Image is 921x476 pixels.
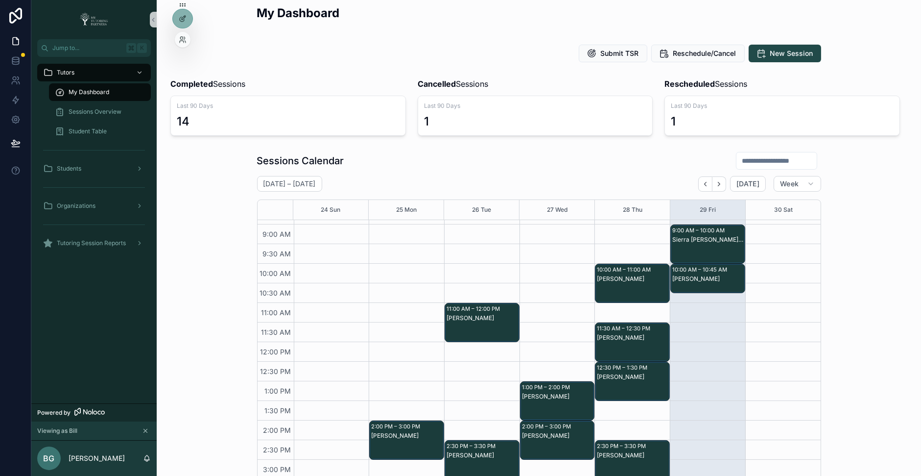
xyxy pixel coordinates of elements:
[447,304,502,314] div: 11:00 AM – 12:00 PM
[749,45,821,62] button: New Session
[57,69,74,76] span: Tutors
[138,44,146,52] span: K
[69,127,107,135] span: Student Table
[664,78,747,90] span: Sessions
[49,123,151,140] a: Student Table
[31,57,157,265] div: scrollable content
[774,176,821,192] button: Week
[672,275,744,283] div: [PERSON_NAME]
[445,303,519,342] div: 11:00 AM – 12:00 PM[PERSON_NAME]
[57,239,126,247] span: Tutoring Session Reports
[671,264,745,293] div: 10:00 AM – 10:45 AM[PERSON_NAME]
[69,88,109,96] span: My Dashboard
[57,165,81,173] span: Students
[520,421,594,459] div: 2:00 PM – 3:00 PM[PERSON_NAME]
[601,49,639,58] span: Submit TSR
[597,373,669,381] div: [PERSON_NAME]
[698,176,712,192] button: Back
[597,441,648,451] div: 2:30 PM – 3:30 PM
[37,197,151,215] a: Organizations
[780,179,799,188] span: Week
[37,409,71,417] span: Powered by
[447,314,519,322] div: [PERSON_NAME]
[700,200,716,220] button: 29 Fri
[263,179,316,189] h2: [DATE] – [DATE]
[424,102,647,110] span: Last 90 Days
[177,114,189,129] div: 14
[736,179,759,188] span: [DATE]
[257,154,344,168] h1: Sessions Calendar
[262,387,294,395] span: 1:00 PM
[522,432,594,440] div: [PERSON_NAME]
[44,452,55,464] span: BG
[672,236,744,244] div: Sierra [PERSON_NAME] [PERSON_NAME]
[396,200,417,220] button: 25 Mon
[57,202,95,210] span: Organizations
[31,403,157,422] a: Powered by
[672,265,730,275] div: 10:00 AM – 10:45 AM
[673,49,736,58] span: Reschedule/Cancel
[37,64,151,81] a: Tutors
[447,451,519,459] div: [PERSON_NAME]
[37,234,151,252] a: Tutoring Session Reports
[321,200,341,220] button: 24 Sun
[170,79,213,89] strong: Completed
[261,446,294,454] span: 2:30 PM
[522,393,594,401] div: [PERSON_NAME]
[69,108,121,116] span: Sessions Overview
[597,265,653,275] div: 10:00 AM – 11:00 AM
[258,367,294,376] span: 12:30 PM
[49,83,151,101] a: My Dashboard
[774,200,793,220] button: 30 Sat
[730,176,766,192] button: [DATE]
[37,39,151,57] button: Jump to...K
[259,308,294,317] span: 11:00 AM
[37,427,77,435] span: Viewing as Bill
[597,324,653,333] div: 11:30 AM – 12:30 PM
[597,275,669,283] div: [PERSON_NAME]
[258,289,294,297] span: 10:30 AM
[37,160,151,177] a: Students
[671,114,676,129] div: 1
[69,453,125,463] p: [PERSON_NAME]
[597,334,669,342] div: [PERSON_NAME]
[371,422,423,431] div: 2:00 PM – 3:00 PM
[770,49,813,58] span: New Session
[522,422,573,431] div: 2:00 PM – 3:00 PM
[258,269,294,277] span: 10:00 AM
[547,200,567,220] button: 27 Wed
[424,114,429,129] div: 1
[671,225,745,263] div: 9:00 AM – 10:00 AMSierra [PERSON_NAME] [PERSON_NAME]
[371,432,443,440] div: [PERSON_NAME]
[579,45,647,62] button: Submit TSR
[595,323,669,361] div: 11:30 AM – 12:30 PM[PERSON_NAME]
[672,225,727,235] div: 9:00 AM – 10:00 AM
[595,264,669,302] div: 10:00 AM – 11:00 AM[PERSON_NAME]
[257,5,340,21] h2: My Dashboard
[370,421,444,459] div: 2:00 PM – 3:00 PM[PERSON_NAME]
[447,441,498,451] div: 2:30 PM – 3:30 PM
[52,44,122,52] span: Jump to...
[597,451,669,459] div: [PERSON_NAME]
[671,102,894,110] span: Last 90 Days
[262,406,294,415] span: 1:30 PM
[664,79,715,89] strong: Rescheduled
[261,465,294,474] span: 3:00 PM
[261,426,294,434] span: 2:00 PM
[170,78,245,90] span: Sessions
[651,45,745,62] button: Reschedule/Cancel
[260,250,294,258] span: 9:30 AM
[177,102,400,110] span: Last 90 Days
[595,362,669,401] div: 12:30 PM – 1:30 PM[PERSON_NAME]
[472,200,491,220] button: 26 Tue
[623,200,642,220] button: 28 Thu
[712,176,726,192] button: Next
[49,103,151,121] a: Sessions Overview
[259,328,294,336] span: 11:30 AM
